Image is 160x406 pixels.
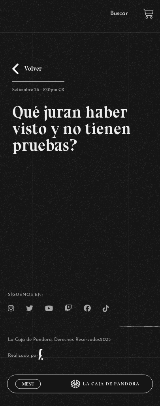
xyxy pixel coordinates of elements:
span: Menu [22,382,34,386]
a: Volver [12,64,41,74]
a: Realizado por [8,353,44,358]
iframe: Dailymotion video player – Que juras haber visto y no tienes pruebas (98) [12,165,148,241]
a: View your shopping cart [143,8,154,19]
h4: SÍguenos en: [8,293,152,297]
h2: Qué juran haber visto y no tienen pruebas? [12,104,148,153]
span: Cerrar [19,388,37,393]
p: Setiembre 24 - 830pm CR [12,81,64,94]
a: Buscar [110,11,128,17]
p: La Caja de Pandora, Derechos Reservados 2025 [8,336,152,344]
